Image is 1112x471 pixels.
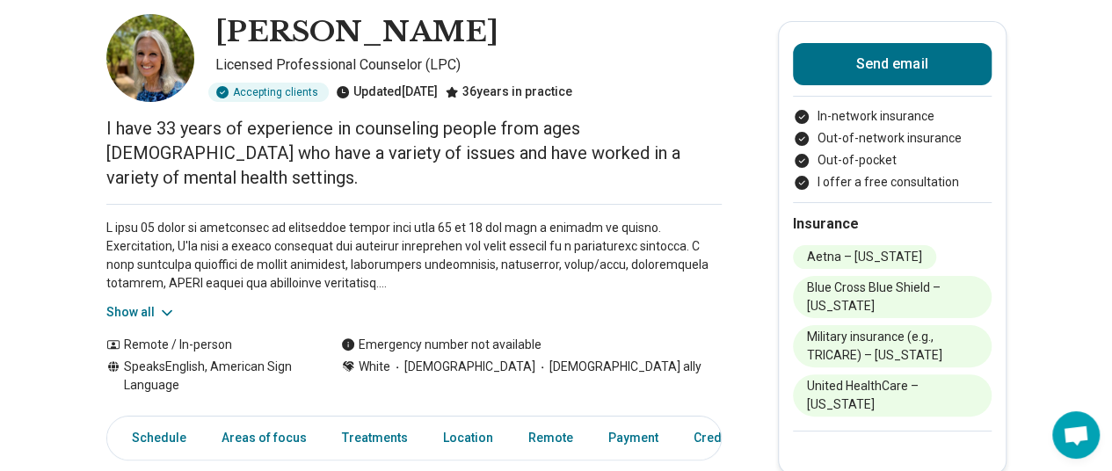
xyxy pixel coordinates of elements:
[793,245,936,269] li: Aetna – [US_STATE]
[445,83,572,102] div: 36 years in practice
[683,420,771,456] a: Credentials
[793,173,992,192] li: I offer a free consultation
[793,374,992,417] li: United HealthCare – [US_STATE]
[359,358,390,376] span: White
[793,276,992,318] li: Blue Cross Blue Shield – [US_STATE]
[106,358,306,395] div: Speaks English, American Sign Language
[215,54,722,76] p: Licensed Professional Counselor (LPC)
[793,107,992,192] ul: Payment options
[793,214,992,235] h2: Insurance
[106,219,722,293] p: L ipsu 05 dolor si ametconsec ad elitseddoe tempor inci utla 65 et 18 dol magn a enimadm ve quisn...
[106,336,306,354] div: Remote / In-person
[793,151,992,170] li: Out-of-pocket
[390,358,535,376] span: [DEMOGRAPHIC_DATA]
[793,129,992,148] li: Out-of-network insurance
[111,420,197,456] a: Schedule
[535,358,701,376] span: [DEMOGRAPHIC_DATA] ally
[331,420,418,456] a: Treatments
[341,336,541,354] div: Emergency number not available
[432,420,504,456] a: Location
[336,83,438,102] div: Updated [DATE]
[793,325,992,367] li: Military insurance (e.g., TRICARE) – [US_STATE]
[518,420,584,456] a: Remote
[793,107,992,126] li: In-network insurance
[208,83,329,102] div: Accepting clients
[1052,411,1100,459] a: Open chat
[106,303,176,322] button: Show all
[793,43,992,85] button: Send email
[106,14,194,102] img: Lynn Meyer, Licensed Professional Counselor (LPC)
[598,420,669,456] a: Payment
[215,14,498,51] h1: [PERSON_NAME]
[106,116,722,190] p: I have 33 years of experience in counseling people from ages [DEMOGRAPHIC_DATA] who have a variet...
[211,420,317,456] a: Areas of focus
